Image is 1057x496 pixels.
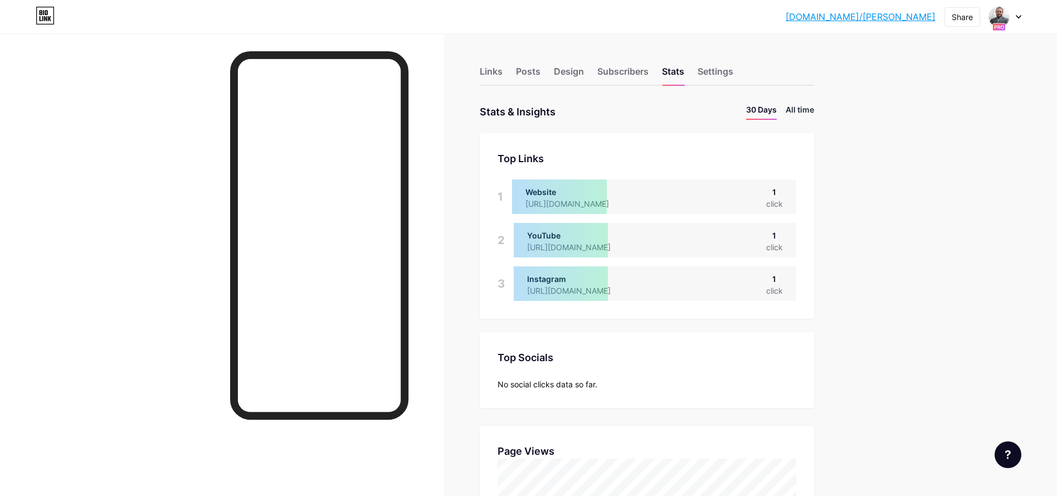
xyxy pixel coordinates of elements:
div: click [766,241,783,253]
div: Settings [698,65,733,85]
div: Share [952,11,973,23]
div: No social clicks data so far. [498,378,796,390]
div: click [766,198,783,210]
li: All time [786,104,814,120]
div: 3 [498,266,505,301]
div: 1 [766,186,783,198]
div: 1 [766,230,783,241]
div: Top Links [498,151,796,166]
li: 30 Days [746,104,777,120]
div: Stats [662,65,684,85]
div: 1 [498,179,503,214]
div: Subscribers [597,65,649,85]
div: 1 [766,273,783,285]
img: testingbilal [988,6,1010,27]
div: Stats & Insights [480,104,556,120]
div: Page Views [498,444,796,459]
div: Design [554,65,584,85]
div: Top Socials [498,350,796,365]
div: click [766,285,783,296]
div: Posts [516,65,540,85]
a: [DOMAIN_NAME]/[PERSON_NAME] [786,10,936,23]
div: Links [480,65,503,85]
div: 2 [498,223,505,257]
